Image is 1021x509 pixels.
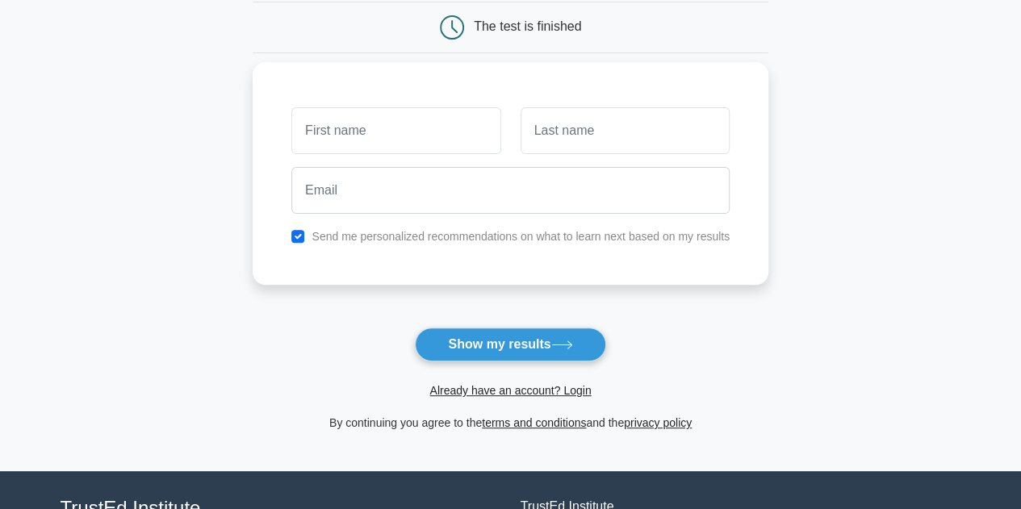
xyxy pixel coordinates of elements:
[291,167,730,214] input: Email
[521,107,730,154] input: Last name
[243,413,778,432] div: By continuing you agree to the and the
[624,416,692,429] a: privacy policy
[312,230,730,243] label: Send me personalized recommendations on what to learn next based on my results
[415,328,605,361] button: Show my results
[474,19,581,33] div: The test is finished
[429,384,591,397] a: Already have an account? Login
[291,107,500,154] input: First name
[482,416,586,429] a: terms and conditions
